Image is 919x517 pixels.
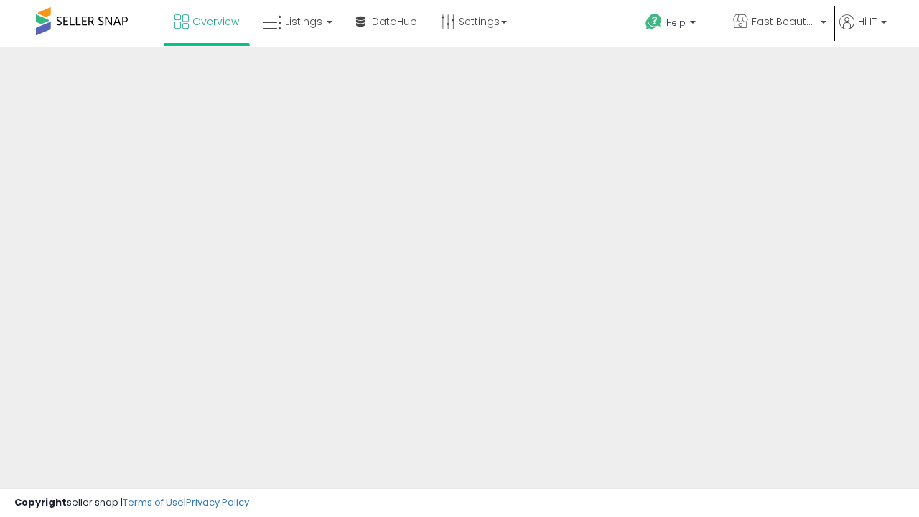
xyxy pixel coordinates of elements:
[634,2,720,47] a: Help
[14,495,67,509] strong: Copyright
[752,14,816,29] span: Fast Beauty ([GEOGRAPHIC_DATA])
[186,495,249,509] a: Privacy Policy
[645,13,663,31] i: Get Help
[14,496,249,510] div: seller snap | |
[192,14,239,29] span: Overview
[285,14,322,29] span: Listings
[858,14,877,29] span: Hi IT
[123,495,184,509] a: Terms of Use
[372,14,417,29] span: DataHub
[839,14,887,47] a: Hi IT
[666,17,686,29] span: Help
